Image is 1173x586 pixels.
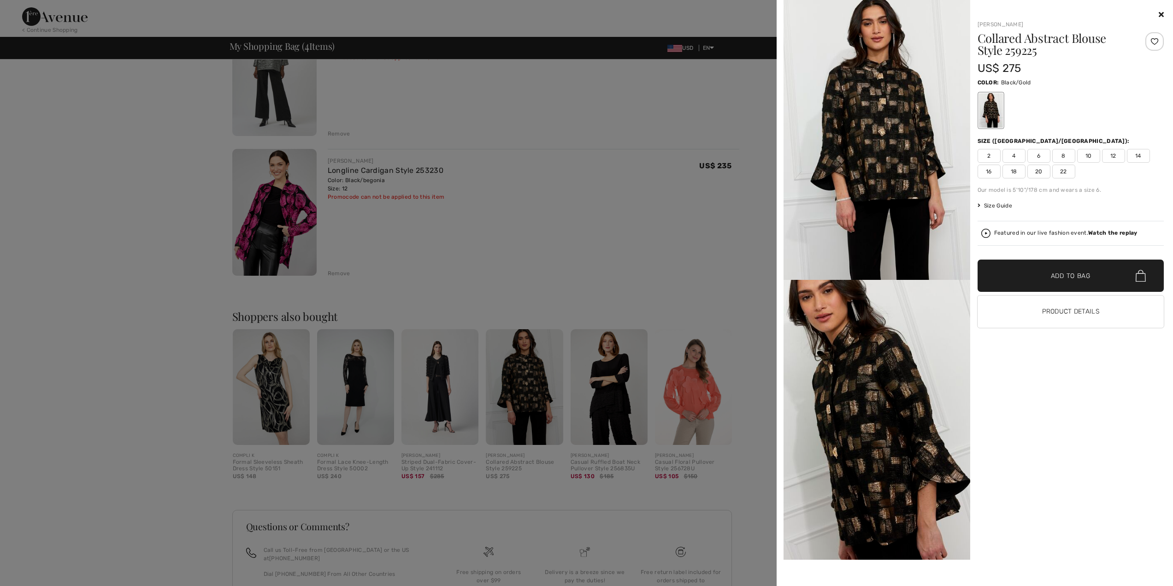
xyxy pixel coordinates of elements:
[978,149,1001,163] span: 2
[978,260,1164,292] button: Add to Bag
[1127,149,1150,163] span: 14
[1027,149,1050,163] span: 6
[978,165,1001,178] span: 16
[1136,270,1146,282] img: Bag.svg
[1002,165,1026,178] span: 18
[1052,149,1075,163] span: 8
[978,79,999,86] span: Color:
[978,201,1012,210] span: Size Guide
[1088,230,1138,236] strong: Watch the replay
[1027,165,1050,178] span: 20
[994,230,1138,236] div: Featured in our live fashion event.
[1051,271,1090,281] span: Add to Bag
[1002,149,1026,163] span: 4
[978,21,1024,28] a: [PERSON_NAME]
[1102,149,1125,163] span: 12
[978,32,1133,56] h1: Collared Abstract Blouse Style 259225
[20,6,39,15] span: Chat
[1077,149,1100,163] span: 10
[978,62,1021,75] span: US$ 275
[978,186,1164,194] div: Our model is 5'10"/178 cm and wears a size 6.
[784,280,970,560] img: frank-lyman-jackets-blazers-black-gold_259225_3_c946_search.jpg
[978,296,1164,328] button: Product Details
[978,93,1002,128] div: Black/Gold
[981,229,990,238] img: Watch the replay
[978,137,1132,145] div: Size ([GEOGRAPHIC_DATA]/[GEOGRAPHIC_DATA]):
[1052,165,1075,178] span: 22
[1001,79,1031,86] span: Black/Gold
